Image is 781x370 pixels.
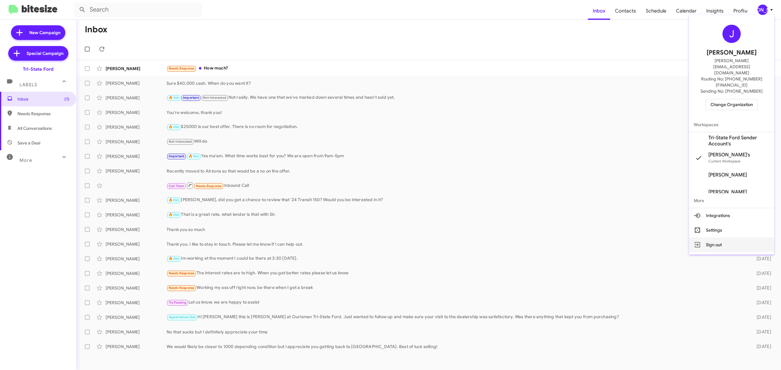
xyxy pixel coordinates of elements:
span: Tri-State Ford Sender Account's [708,135,769,147]
span: [PERSON_NAME] [708,172,747,178]
span: [PERSON_NAME]'s [708,152,750,158]
span: [PERSON_NAME][EMAIL_ADDRESS][DOMAIN_NAME] [696,58,767,76]
button: Integrations [689,208,774,223]
span: Routing No: [PHONE_NUMBER][FINANCIAL_ID] [696,76,767,88]
span: Sending No: [PHONE_NUMBER] [700,88,763,94]
button: Sign out [689,237,774,252]
div: J [722,25,741,43]
span: Change Organization [711,99,753,110]
span: More [689,193,774,208]
span: [PERSON_NAME] [707,48,757,58]
button: Change Organization [706,99,758,110]
span: Current Workspace [708,159,740,163]
span: Workspaces [689,117,774,132]
span: [PERSON_NAME] [708,189,747,195]
button: Settings [689,223,774,237]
